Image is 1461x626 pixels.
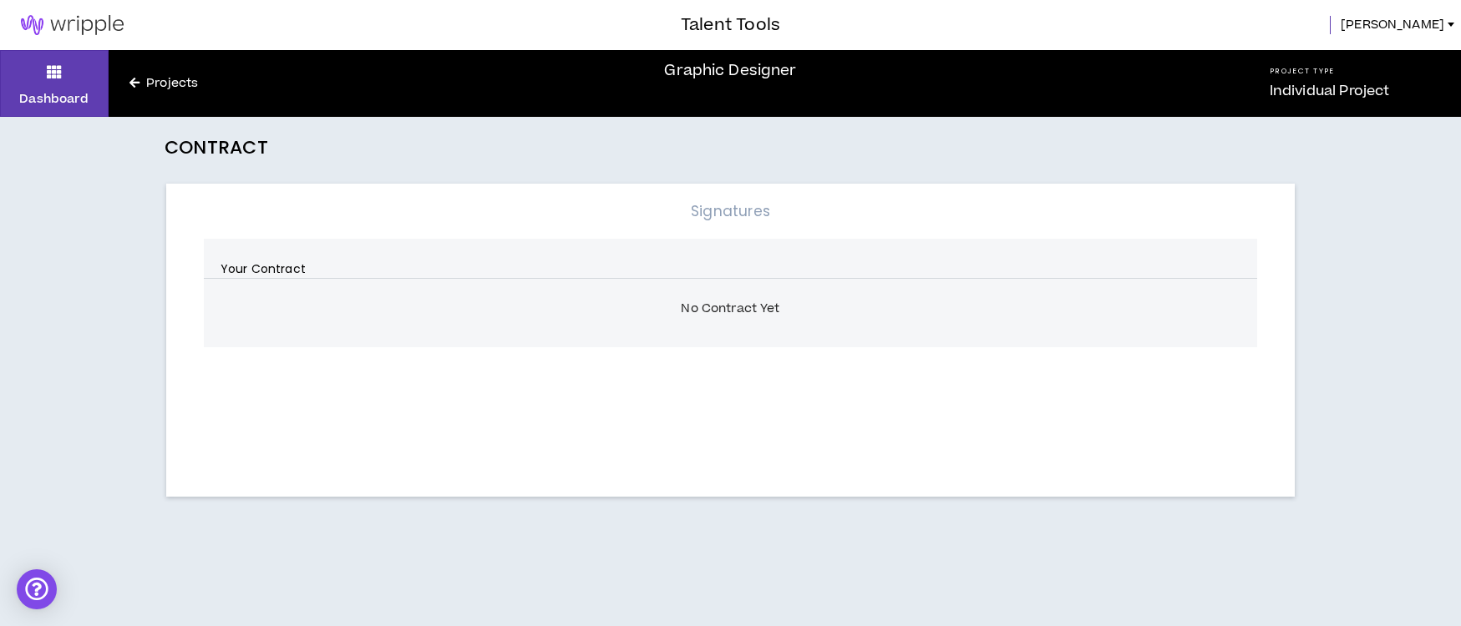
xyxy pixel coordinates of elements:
span: [PERSON_NAME] [1341,16,1444,34]
div: Graphic Designer [664,59,796,82]
h3: Talent Tools [681,13,780,38]
h2: Contract [165,137,268,159]
p: Individual Project [1270,81,1390,101]
h5: Project Type [1270,66,1390,77]
p: Dashboard [19,90,89,108]
p: Your Contract [221,260,306,278]
div: No Contract Yet [204,291,1257,326]
div: Signatures [204,200,1257,223]
a: Projects [109,74,219,93]
div: Open Intercom Messenger [17,569,57,609]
